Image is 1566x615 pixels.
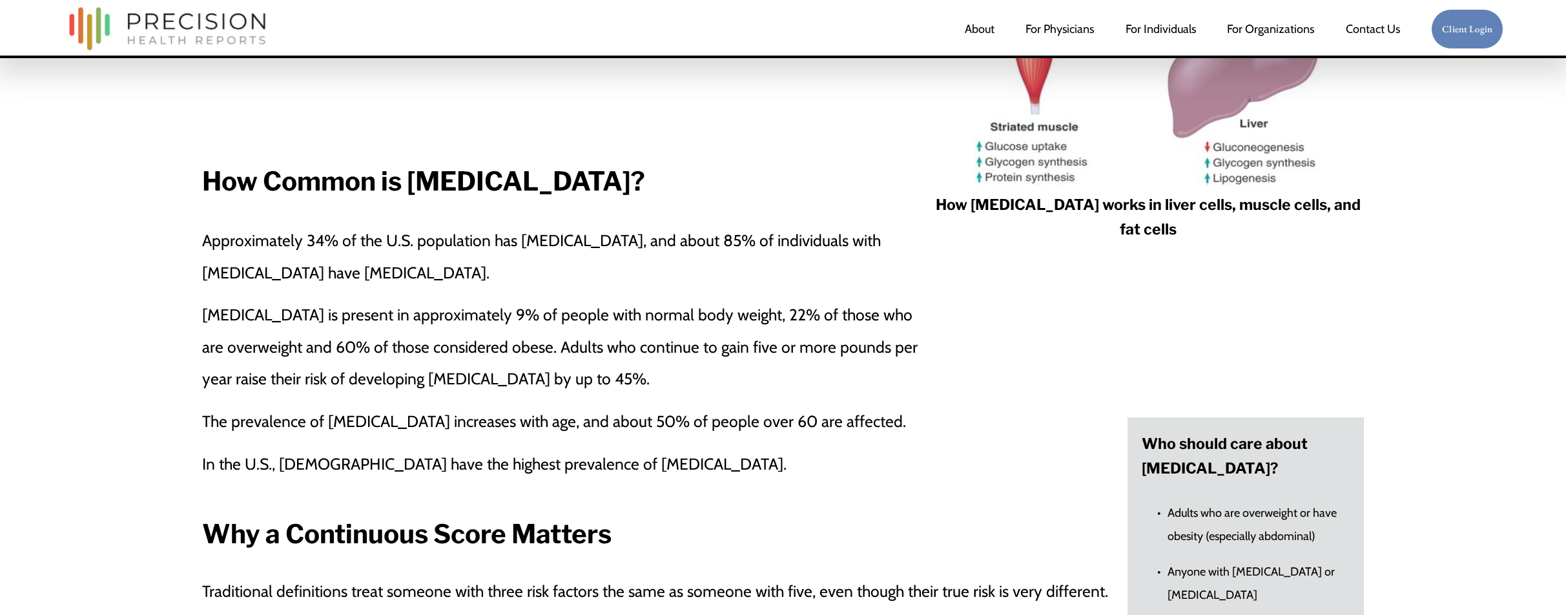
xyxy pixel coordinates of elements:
[63,1,272,56] img: Precision Health Reports
[202,165,645,197] strong: How Common is [MEDICAL_DATA]?
[1142,435,1311,477] strong: Who should care about [MEDICAL_DATA]?
[202,518,612,550] strong: Why a Continuous Score Matters
[1126,16,1196,42] a: For Individuals
[202,299,926,395] p: [MEDICAL_DATA] is present in approximately 9% of people with normal body weight, 22% of those who...
[965,16,994,42] a: About
[1168,501,1350,548] p: Adults who are overweight or have obesity (especially abdominal)
[1227,17,1314,41] span: For Organizations
[202,406,926,438] p: The prevalence of [MEDICAL_DATA] increases with age, and about 50% of people over 60 are affected.
[1334,450,1566,615] iframe: Chat Widget
[1168,560,1350,607] p: Anyone with [MEDICAL_DATA] or [MEDICAL_DATA]
[936,196,1364,238] strong: How [MEDICAL_DATA] works in liver cells, muscle cells, and fat cells
[202,448,926,481] p: In the U.S., [DEMOGRAPHIC_DATA] have the highest prevalence of [MEDICAL_DATA].
[1025,16,1094,42] a: For Physicians
[1227,16,1314,42] a: folder dropdown
[202,225,926,289] p: Approximately 34% of the U.S. population has [MEDICAL_DATA], and about 85% of individuals with [M...
[1346,16,1400,42] a: Contact Us
[1431,9,1503,50] a: Client Login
